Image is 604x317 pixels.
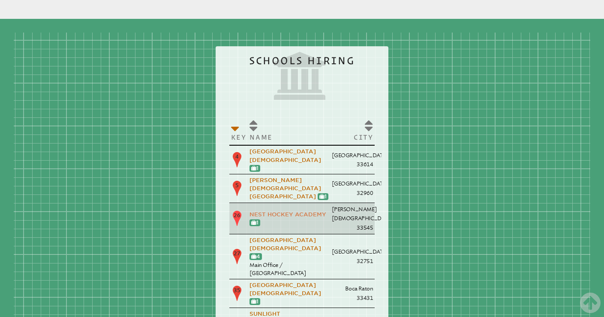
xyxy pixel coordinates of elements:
a: [GEOGRAPHIC_DATA][DEMOGRAPHIC_DATA] [249,148,321,163]
p: 26 [231,210,243,227]
p: 35 [231,285,243,302]
a: Nest Hockey Academy [249,211,326,218]
p: [GEOGRAPHIC_DATA] 32960 [332,179,373,197]
a: [PERSON_NAME][DEMOGRAPHIC_DATA][GEOGRAPHIC_DATA] [249,177,321,200]
a: 1 [319,193,327,200]
p: [GEOGRAPHIC_DATA] 33614 [332,151,373,169]
p: City [332,133,373,141]
p: 4 [231,151,243,168]
a: 1 [251,165,258,171]
a: 1 [251,219,258,226]
p: [GEOGRAPHIC_DATA] 32751 [332,247,373,266]
a: [GEOGRAPHIC_DATA][DEMOGRAPHIC_DATA] [249,282,321,296]
p: Main Office / [GEOGRAPHIC_DATA] [249,261,328,277]
p: 27 [231,248,243,265]
p: [PERSON_NAME][DEMOGRAPHIC_DATA] 33545 [332,205,373,232]
p: Name [249,133,328,141]
a: 4 [251,253,260,260]
p: Key [231,133,246,141]
p: 5 [231,180,243,197]
a: [GEOGRAPHIC_DATA][DEMOGRAPHIC_DATA] [249,237,321,251]
a: 1 [251,298,258,305]
p: Boca Raton 33431 [332,284,373,302]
